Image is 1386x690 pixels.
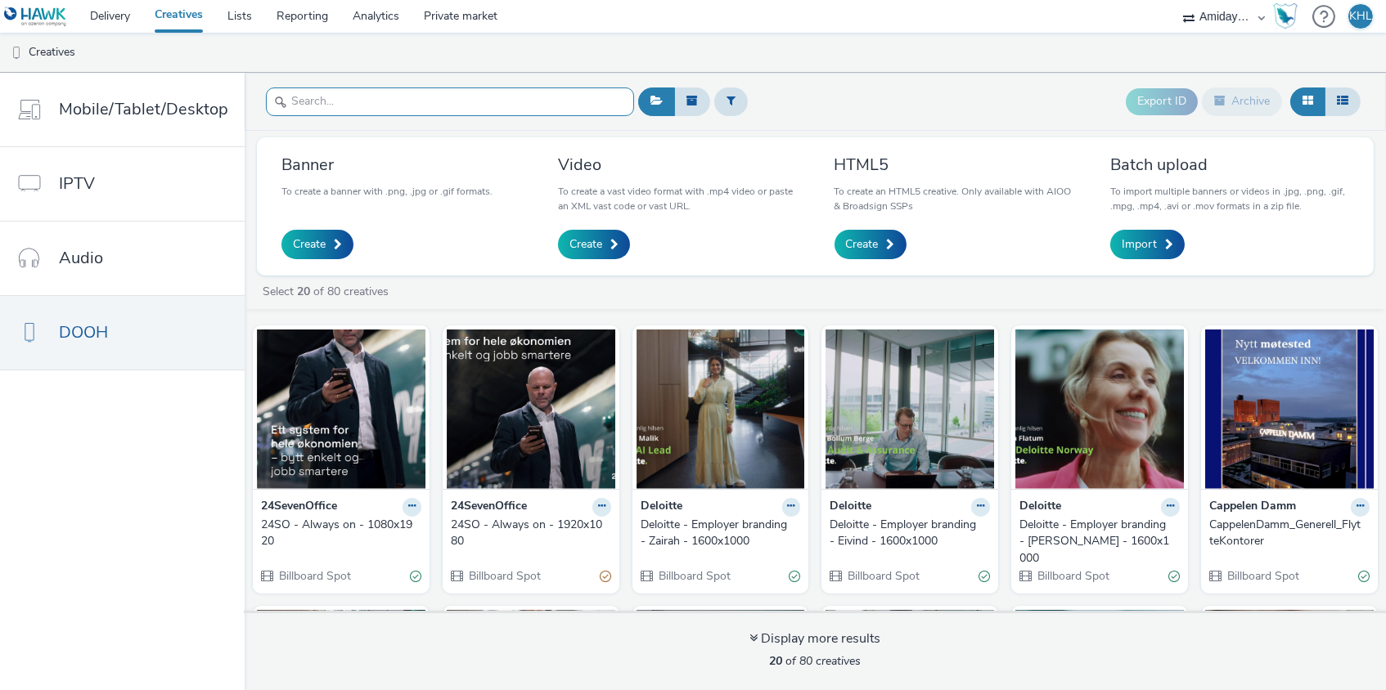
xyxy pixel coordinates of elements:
a: Deloitte - Employer branding - Eivind - 1600x1000 [830,517,990,550]
span: Billboard Spot [1226,568,1299,584]
a: Create [835,230,907,259]
span: Billboard Spot [1036,568,1109,584]
span: Create [293,236,326,253]
div: Deloitte - Employer branding - Zairah - 1600x1000 [641,517,794,550]
h3: Banner [281,154,493,176]
button: Table [1325,87,1361,115]
strong: 24SevenOffice [261,498,337,517]
strong: Deloitte [830,498,871,517]
span: Billboard Spot [467,568,541,584]
h3: Video [558,154,797,176]
strong: 20 [297,284,310,299]
img: Hawk Academy [1273,3,1298,29]
a: Deloitte - Employer branding - [PERSON_NAME] - 1600x1000 [1019,517,1180,567]
div: Deloitte - Employer branding - [PERSON_NAME] - 1600x1000 [1019,517,1173,567]
span: Import [1122,236,1157,253]
p: To create a vast video format with .mp4 video or paste an XML vast code or vast URL. [558,184,797,213]
div: Deloitte - Employer branding - Eivind - 1600x1000 [830,517,983,550]
img: undefined Logo [4,7,67,27]
div: 24SO - Always on - 1920x1080 [451,517,605,550]
div: 24SO - Always on - 1080x1920 [261,517,415,550]
p: To create an HTML5 creative. Only available with AIOO & Broadsign SSPs [835,184,1073,213]
img: 24SO - Always on - 1080x1920 visual [257,329,425,489]
div: Valid [410,568,421,585]
input: Search... [266,87,634,116]
strong: 20 [770,653,783,669]
a: Select of 80 creatives [261,284,395,299]
span: of 80 creatives [770,653,862,669]
div: Valid [789,568,800,585]
span: Billboard Spot [846,568,920,584]
a: CappelenDamm_Generell_FlytteKontorer [1209,517,1370,550]
p: To import multiple banners or videos in .jpg, .png, .gif, .mpg, .mp4, .avi or .mov formats in a z... [1110,184,1349,213]
div: Valid [979,568,990,585]
span: DOOH [59,320,108,344]
a: Hawk Academy [1273,3,1304,29]
a: Create [558,230,630,259]
img: CappelenDamm_Generell_FlytteKontorer visual [1205,329,1374,489]
a: 24SO - Always on - 1080x1920 [261,517,421,550]
a: Create [281,230,353,259]
button: Grid [1290,87,1325,115]
span: Create [569,236,602,253]
img: Deloitte - Employer branding - Zairah - 1600x1000 visual [637,329,805,489]
img: 24SO - Always on - 1920x1080 visual [447,329,615,489]
a: Deloitte - Employer branding - Zairah - 1600x1000 [641,517,801,550]
img: dooh [8,45,25,61]
span: Create [846,236,879,253]
img: Deloitte - Employer branding - Cecilia - 1600x1000 visual [1015,329,1184,489]
a: 24SO - Always on - 1920x1080 [451,517,611,550]
span: Mobile/Tablet/Desktop [59,97,228,121]
div: Valid [1168,568,1180,585]
button: Export ID [1126,88,1198,114]
a: Import [1110,230,1185,259]
h3: Batch upload [1110,154,1349,176]
span: Billboard Spot [277,568,351,584]
strong: Deloitte [1019,498,1061,517]
div: Valid [1358,568,1370,585]
div: CappelenDamm_Generell_FlytteKontorer [1209,517,1363,550]
p: To create a banner with .png, .jpg or .gif formats. [281,184,493,199]
strong: Cappelen Damm [1209,498,1296,517]
div: KHL [1349,4,1372,29]
span: Billboard Spot [657,568,731,584]
strong: 24SevenOffice [451,498,527,517]
strong: Deloitte [641,498,682,517]
h3: HTML5 [835,154,1073,176]
button: Archive [1202,87,1282,115]
div: Partially valid [600,568,611,585]
span: IPTV [59,172,95,195]
div: Display more results [750,630,881,648]
span: Audio [59,246,103,270]
img: Deloitte - Employer branding - Eivind - 1600x1000 visual [826,329,994,489]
